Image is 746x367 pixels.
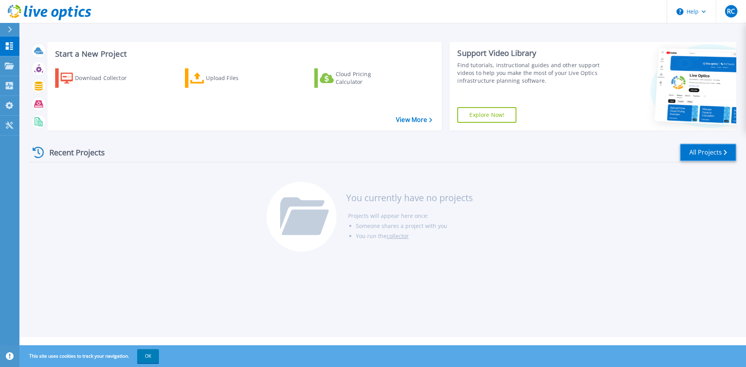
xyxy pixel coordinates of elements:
a: Explore Now! [457,107,516,123]
li: Projects will appear here once: [348,211,473,221]
div: Download Collector [75,70,137,86]
li: Someone shares a project with you [356,221,473,231]
h3: You currently have no projects [346,193,473,202]
span: RC [727,8,735,14]
h3: Start a New Project [55,50,432,58]
a: All Projects [680,144,736,161]
a: Upload Files [185,68,272,88]
a: collector [387,232,409,240]
a: Download Collector [55,68,142,88]
li: You run the [356,231,473,241]
span: This site uses cookies to track your navigation. [21,349,159,363]
div: Find tutorials, instructional guides and other support videos to help you make the most of your L... [457,61,603,85]
div: Support Video Library [457,48,603,58]
div: Upload Files [206,70,268,86]
button: OK [137,349,159,363]
div: Recent Projects [30,143,115,162]
div: Cloud Pricing Calculator [336,70,398,86]
a: Cloud Pricing Calculator [314,68,401,88]
a: View More [396,116,432,123]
